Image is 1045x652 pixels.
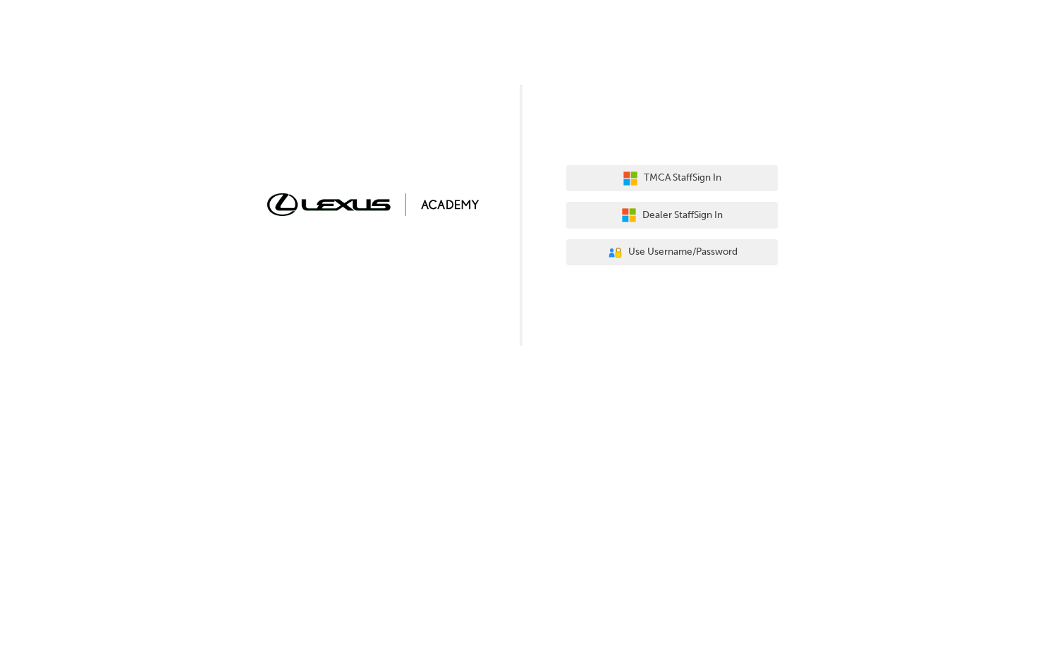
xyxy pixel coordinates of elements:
[566,165,778,192] button: TMCA StaffSign In
[566,239,778,266] button: Use Username/Password
[566,202,778,229] button: Dealer StaffSign In
[642,207,723,224] span: Dealer Staff Sign In
[644,170,721,186] span: TMCA Staff Sign In
[628,244,738,260] span: Use Username/Password
[267,193,479,215] img: Trak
